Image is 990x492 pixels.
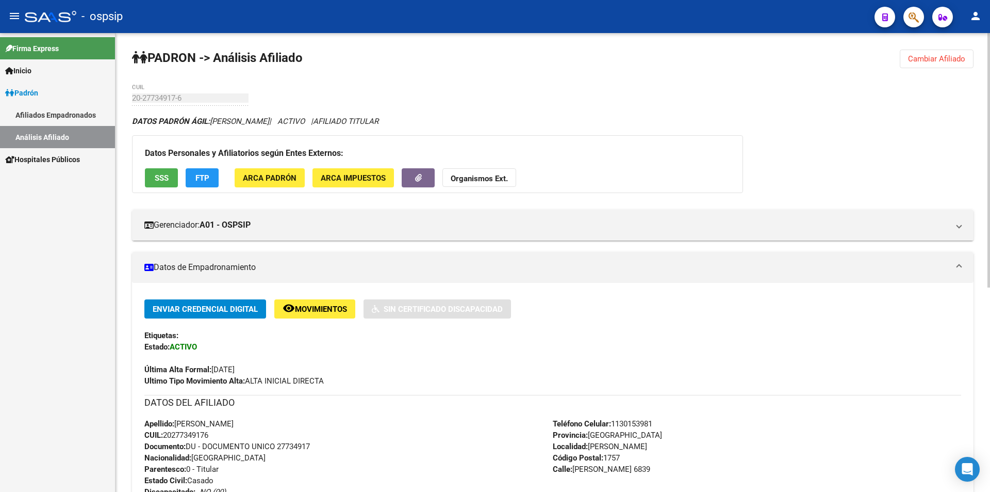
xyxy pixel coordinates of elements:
span: Enviar Credencial Digital [153,305,258,314]
span: Inicio [5,65,31,76]
strong: Nacionalidad: [144,453,191,463]
strong: Localidad: [553,442,588,451]
span: Cambiar Afiliado [908,54,965,64]
strong: Calle: [553,465,572,474]
strong: CUIL: [144,431,163,440]
strong: Provincia: [553,431,588,440]
span: 20277349176 [144,431,208,440]
button: Movimientos [274,299,355,319]
h3: Datos Personales y Afiliatorios según Entes Externos: [145,146,730,161]
span: [GEOGRAPHIC_DATA] [553,431,662,440]
span: Movimientos [295,305,347,314]
div: Open Intercom Messenger [955,457,980,482]
span: [PERSON_NAME] 6839 [553,465,650,474]
strong: Parentesco: [144,465,186,474]
span: ARCA Padrón [243,173,296,183]
span: [PERSON_NAME] [553,442,647,451]
strong: Estado: [144,342,170,352]
strong: Documento: [144,442,186,451]
mat-icon: remove_red_eye [283,302,295,314]
span: - ospsip [81,5,123,28]
strong: Organismos Ext. [451,174,508,183]
strong: Estado Civil: [144,476,187,485]
span: FTP [195,173,209,183]
i: | ACTIVO | [132,117,378,126]
mat-icon: menu [8,10,21,22]
span: 1757 [553,453,620,463]
span: ARCA Impuestos [321,173,386,183]
strong: Apellido: [144,419,174,428]
span: [PERSON_NAME] [132,117,269,126]
mat-expansion-panel-header: Datos de Empadronamiento [132,252,973,283]
button: Cambiar Afiliado [900,50,973,68]
strong: Última Alta Formal: [144,365,211,374]
strong: Teléfono Celular: [553,419,611,428]
strong: PADRON -> Análisis Afiliado [132,51,303,65]
span: Padrón [5,87,38,99]
button: SSS [145,168,178,187]
button: Enviar Credencial Digital [144,299,266,319]
span: Sin Certificado Discapacidad [384,305,503,314]
mat-panel-title: Gerenciador: [144,219,949,231]
span: ALTA INICIAL DIRECTA [144,376,324,386]
button: ARCA Impuestos [312,168,394,187]
span: SSS [155,173,169,183]
span: [GEOGRAPHIC_DATA] [144,453,266,463]
span: Firma Express [5,43,59,54]
span: 1130153981 [553,419,652,428]
button: Sin Certificado Discapacidad [364,299,511,319]
button: FTP [186,168,219,187]
span: [DATE] [144,365,235,374]
mat-panel-title: Datos de Empadronamiento [144,262,949,273]
button: Organismos Ext. [442,168,516,187]
strong: A01 - OSPSIP [200,219,251,231]
span: AFILIADO TITULAR [313,117,378,126]
button: ARCA Padrón [235,168,305,187]
span: 0 - Titular [144,465,219,474]
strong: DATOS PADRÓN ÁGIL: [132,117,210,126]
h3: DATOS DEL AFILIADO [144,395,961,410]
span: Casado [144,476,213,485]
span: [PERSON_NAME] [144,419,234,428]
span: Hospitales Públicos [5,154,80,165]
strong: ACTIVO [170,342,197,352]
strong: Ultimo Tipo Movimiento Alta: [144,376,245,386]
mat-icon: person [969,10,982,22]
strong: Código Postal: [553,453,603,463]
span: DU - DOCUMENTO UNICO 27734917 [144,442,310,451]
mat-expansion-panel-header: Gerenciador:A01 - OSPSIP [132,210,973,241]
strong: Etiquetas: [144,331,178,340]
